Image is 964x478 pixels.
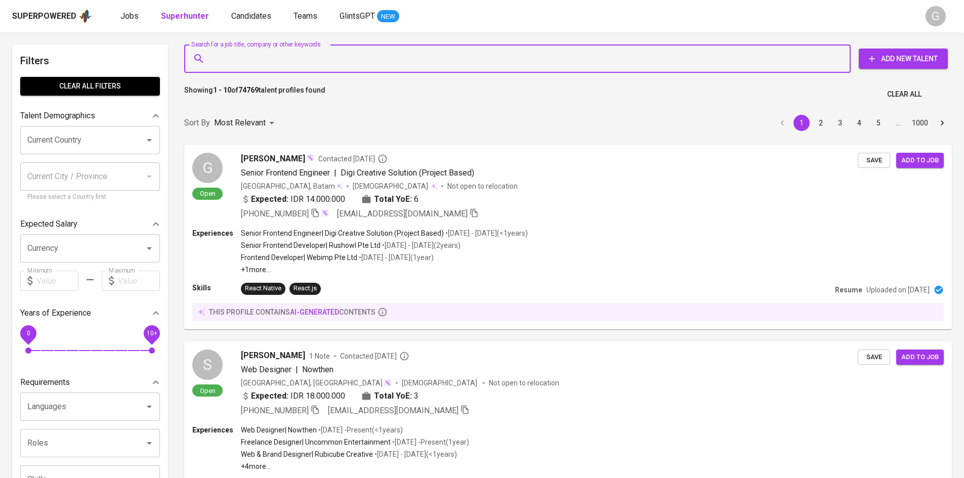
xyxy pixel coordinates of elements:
[901,352,939,363] span: Add to job
[120,11,139,21] span: Jobs
[414,390,418,402] span: 3
[20,214,160,234] div: Expected Salary
[26,330,30,337] span: 0
[909,115,931,131] button: Go to page 1000
[20,110,95,122] p: Talent Demographics
[120,10,141,23] a: Jobs
[142,400,156,414] button: Open
[241,209,309,219] span: [PHONE_NUMBER]
[20,376,70,388] p: Requirements
[353,181,430,191] span: [DEMOGRAPHIC_DATA]
[214,117,266,129] p: Most Relevant
[196,189,220,198] span: Open
[309,351,330,361] span: 1 Note
[373,449,457,459] p: • [DATE] - [DATE] ( <1 years )
[296,364,298,376] span: |
[858,153,890,168] button: Save
[374,390,412,402] b: Total YoE:
[192,425,241,435] p: Experiences
[294,284,317,293] div: React.js
[337,209,468,219] span: [EMAIL_ADDRESS][DOMAIN_NAME]
[302,365,333,374] span: Nowthen
[20,303,160,323] div: Years of Experience
[377,12,399,22] span: NEW
[901,155,939,166] span: Add to job
[896,350,944,365] button: Add to job
[241,406,309,415] span: [PHONE_NUMBER]
[444,228,528,238] p: • [DATE] - [DATE] ( <1 years )
[241,228,444,238] p: Senior Frontend Engineer | Digi Creative Solution (Project Based)
[241,153,305,165] span: [PERSON_NAME]
[317,425,403,435] p: • [DATE] - Present ( <1 years )
[241,168,330,178] span: Senior Frontend Engineer
[290,308,339,316] span: AI-generated
[20,77,160,96] button: Clear All filters
[241,437,391,447] p: Freelance Designer | Uncommon Entertainment
[251,193,288,205] b: Expected:
[184,145,952,329] a: GOpen[PERSON_NAME]Contacted [DATE]Senior Frontend Engineer|Digi Creative Solution (Project Based)...
[340,351,409,361] span: Contacted [DATE]
[142,241,156,255] button: Open
[238,86,259,94] b: 74769
[251,390,288,402] b: Expected:
[340,11,375,21] span: GlintsGPT
[161,10,211,23] a: Superhunter
[184,117,210,129] p: Sort By
[867,53,940,65] span: Add New Talent
[384,379,392,387] img: magic_wand.svg
[835,285,862,295] p: Resume
[241,449,373,459] p: Web & Brand Designer | Rubicube Creative
[294,10,319,23] a: Teams
[192,283,241,293] p: Skills
[318,154,388,164] span: Contacted [DATE]
[192,153,223,183] div: G
[184,85,325,104] p: Showing of talent profiles found
[851,115,867,131] button: Go to page 4
[341,168,474,178] span: Digi Creative Solution (Project Based)
[241,350,305,362] span: [PERSON_NAME]
[858,350,890,365] button: Save
[793,115,810,131] button: page 1
[142,436,156,450] button: Open
[231,10,273,23] a: Candidates
[414,193,418,205] span: 6
[890,118,906,128] div: …
[12,9,92,24] a: Superpoweredapp logo
[378,154,388,164] svg: By Batam recruiter
[192,350,223,380] div: S
[78,9,92,24] img: app logo
[934,115,950,131] button: Go to next page
[36,271,78,291] input: Value
[214,114,278,133] div: Most Relevant
[28,80,152,93] span: Clear All filters
[926,6,946,26] div: G
[896,153,944,168] button: Add to job
[887,88,921,101] span: Clear All
[863,352,885,363] span: Save
[213,86,231,94] b: 1 - 10
[241,425,317,435] p: Web Designer | Nowthen
[328,406,458,415] span: [EMAIL_ADDRESS][DOMAIN_NAME]
[241,378,392,388] div: [GEOGRAPHIC_DATA], [GEOGRAPHIC_DATA]
[334,167,337,179] span: |
[381,240,460,250] p: • [DATE] - [DATE] ( 2 years )
[870,115,887,131] button: Go to page 5
[142,133,156,147] button: Open
[883,85,926,104] button: Clear All
[241,265,528,275] p: +1 more ...
[402,378,479,388] span: [DEMOGRAPHIC_DATA]
[832,115,848,131] button: Go to page 3
[241,252,357,263] p: Frontend Developer | Webimp Pte Ltd
[866,285,930,295] p: Uploaded on [DATE]
[12,11,76,22] div: Superpowered
[146,330,157,337] span: 10+
[447,181,518,191] p: Not open to relocation
[241,461,469,471] p: +4 more ...
[27,192,153,202] p: Please select a Country first
[20,372,160,393] div: Requirements
[20,218,77,230] p: Expected Salary
[241,193,345,205] div: IDR 14.000.000
[209,307,375,317] p: this profile contains contents
[489,378,559,388] p: Not open to relocation
[20,53,160,69] h6: Filters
